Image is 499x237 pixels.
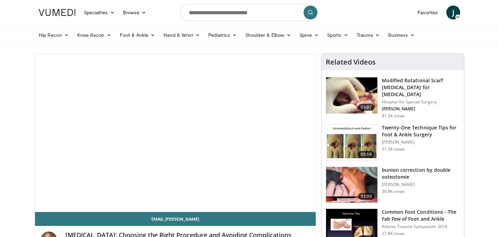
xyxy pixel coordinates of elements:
a: 03:00 bunion correction by double osteotomie [PERSON_NAME] 39.8K views [326,167,460,203]
a: Hip Recon [35,28,73,42]
a: Favorites [413,6,442,19]
p: 27.8K views [382,231,405,236]
a: Hand & Wrist [159,28,204,42]
video-js: Video Player [35,54,316,212]
h3: Common Foot Conditions - The Fab Few of Foot and Ankle [382,209,460,222]
img: VuMedi Logo [39,9,76,16]
span: 03:07 [358,104,375,111]
a: Email [PERSON_NAME] [35,212,316,226]
span: 05:16 [358,151,375,158]
a: Foot & Ankle [116,28,160,42]
a: Spine [295,28,323,42]
a: 05:16 Twenty-One Technique Tips for Foot & Ankle Surgery [PERSON_NAME] 51.3K views [326,124,460,161]
a: Shoulder & Elbow [241,28,295,42]
span: 03:00 [358,193,375,200]
a: Sports [323,28,353,42]
a: J [446,6,460,19]
p: [PERSON_NAME] [382,139,460,145]
a: 03:07 Modified Rotational Scarf [MEDICAL_DATA] for [MEDICAL_DATA] Hospital for Special Surgery [P... [326,77,460,119]
h3: Twenty-One Technique Tips for Foot & Ankle Surgery [382,124,460,138]
h4: Related Videos [326,58,376,66]
a: Specialties [80,6,119,19]
a: Business [384,28,419,42]
a: Browse [119,6,151,19]
h3: Modified Rotational Scarf [MEDICAL_DATA] for [MEDICAL_DATA] [382,77,460,98]
a: Knee Recon [73,28,116,42]
p: 51.3K views [382,146,405,152]
img: Scarf_Osteotomy_100005158_3.jpg.150x105_q85_crop-smart_upscale.jpg [326,77,377,113]
p: Hospital for Special Surgery [382,99,460,105]
p: [PERSON_NAME] [382,106,460,112]
p: [PERSON_NAME] [382,182,460,187]
img: 6702e58c-22b3-47ce-9497-b1c0ae175c4c.150x105_q85_crop-smart_upscale.jpg [326,125,377,161]
p: Atlanta Trauma Symposium 2016 [382,224,460,229]
img: 294729_0000_1.png.150x105_q85_crop-smart_upscale.jpg [326,167,377,203]
p: 81.2K views [382,113,405,119]
input: Search topics, interventions [180,4,319,21]
h3: bunion correction by double osteotomie [382,167,460,180]
a: Pediatrics [204,28,241,42]
a: Trauma [352,28,384,42]
p: 39.8K views [382,189,405,194]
